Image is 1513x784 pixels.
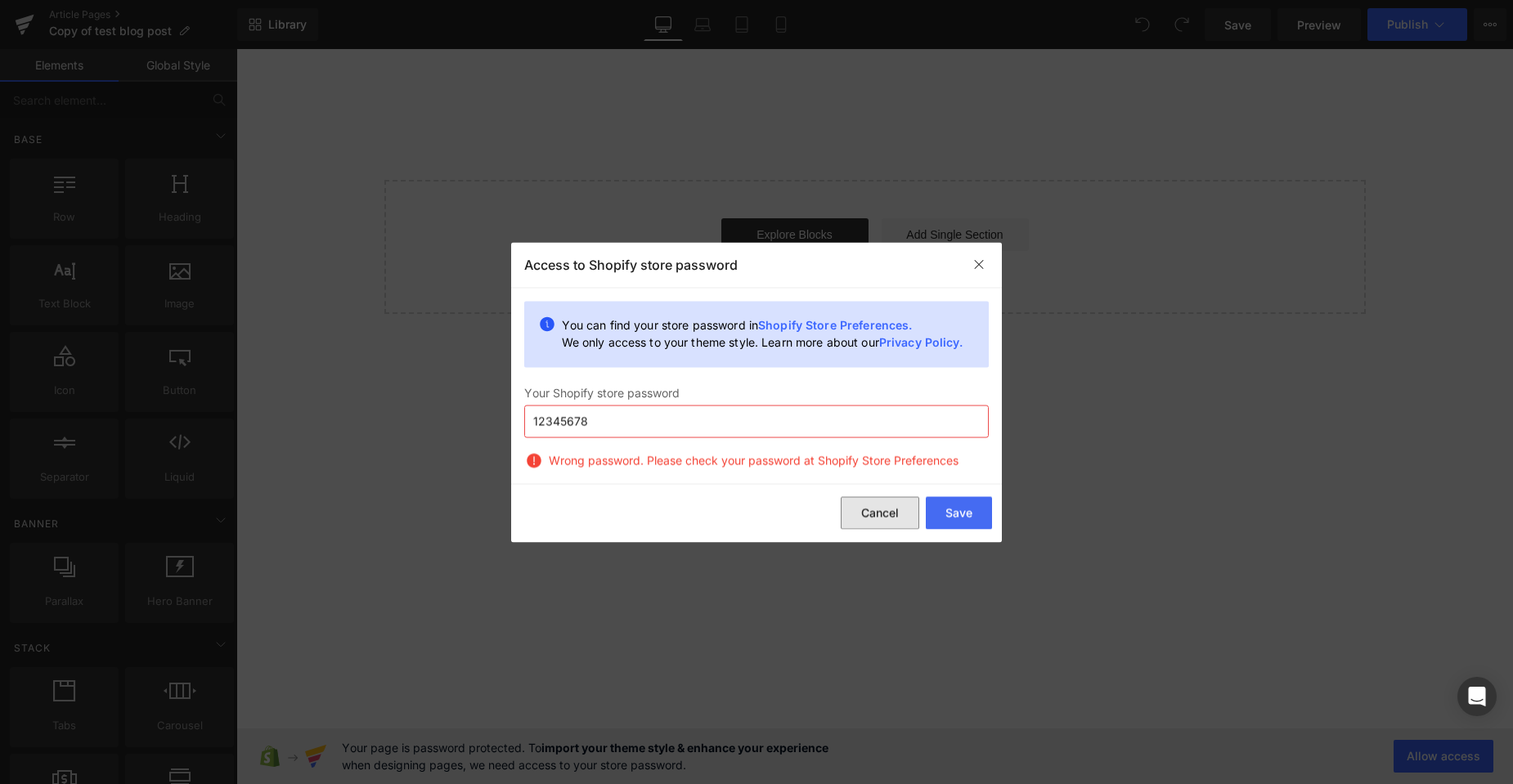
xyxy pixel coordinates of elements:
[511,255,738,275] h4: Access to Shopify store password
[526,452,542,468] img: error-alert.svg
[758,317,912,331] a: Shopify Store Preferences.
[972,258,985,271] img: close-modal.svg
[549,450,959,470] span: Wrong password. Please check your password at Shopify Store Preferences
[174,215,1103,226] p: or Drag & Drop elements from left sidebar
[539,301,555,333] img: info-alert.svg
[926,497,992,530] button: Save
[562,334,963,350] p: We only access to your theme style. Learn more about our
[562,314,963,334] p: You can find your store password in
[524,383,989,401] div: Your Shopify store password
[485,169,632,202] a: Explore Blocks
[1457,677,1497,716] div: Open Intercom Messenger
[645,169,792,202] a: Add Single Section
[841,497,919,530] button: Cancel
[524,405,989,437] input: Enter password
[879,334,963,348] a: Privacy Policy.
